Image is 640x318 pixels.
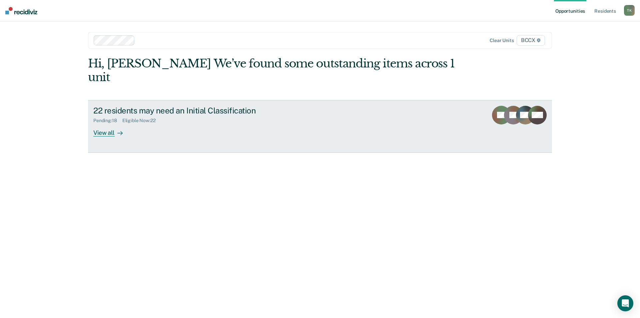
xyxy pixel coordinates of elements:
[88,57,459,84] div: Hi, [PERSON_NAME] We’ve found some outstanding items across 1 unit
[617,295,633,311] div: Open Intercom Messenger
[5,7,37,14] img: Recidiviz
[93,106,327,115] div: 22 residents may need an Initial Classification
[93,118,122,123] div: Pending : 18
[624,5,635,16] div: T K
[122,118,161,123] div: Eligible Now : 22
[490,38,514,43] div: Clear units
[88,100,552,153] a: 22 residents may need an Initial ClassificationPending:18Eligible Now:22View all
[624,5,635,16] button: TK
[517,35,545,46] span: BCCX
[93,123,131,136] div: View all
